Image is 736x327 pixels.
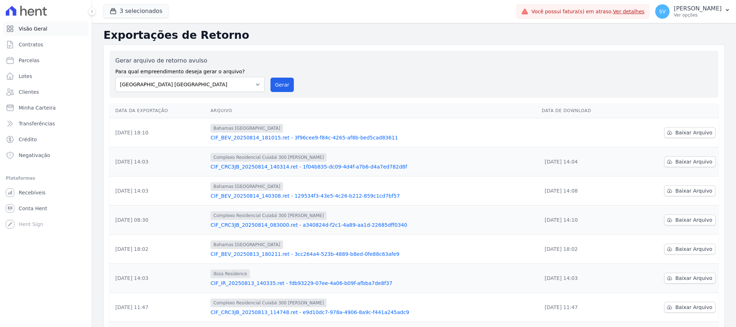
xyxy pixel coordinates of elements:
td: [DATE] 14:08 [539,176,627,206]
td: [DATE] 14:04 [539,147,627,176]
button: 3 selecionados [103,4,168,18]
a: CIF_CRC3JB_20250813_114748.ret - e9d10dc7-978a-4906-8a9c-f441a245adc9 [210,309,536,316]
span: Clientes [19,88,39,96]
span: Complexo Residencial Cuiabá 300 [PERSON_NAME] [210,211,327,220]
span: Conta Hent [19,205,47,212]
td: [DATE] 11:47 [539,293,627,322]
span: Transferências [19,120,55,127]
span: Bahamas [GEOGRAPHIC_DATA] [210,182,283,191]
a: Baixar Arquivo [664,156,716,167]
a: Conta Hent [3,201,89,216]
td: [DATE] 14:03 [539,264,627,293]
td: [DATE] 18:10 [110,118,208,147]
th: Data de Download [539,103,627,118]
td: [DATE] 18:02 [539,235,627,264]
h2: Exportações de Retorno [103,29,725,42]
td: [DATE] 14:03 [110,147,208,176]
span: Baixar Arquivo [675,245,712,253]
a: Baixar Arquivo [664,185,716,196]
span: Parcelas [19,57,40,64]
a: CIF_BEV_20250813_180211.ret - 3cc264a4-523b-4889-b8ed-0fe88c63afe9 [210,250,536,258]
span: SV [659,9,666,14]
a: Baixar Arquivo [664,215,716,225]
td: [DATE] 08:30 [110,206,208,235]
td: [DATE] 14:10 [539,206,627,235]
span: Complexo Residencial Cuiabá 300 [PERSON_NAME] [210,153,327,162]
a: Baixar Arquivo [664,244,716,254]
p: Ver opções [674,12,722,18]
a: CIF_BEV_20250814_181015.ret - 3f96cee9-f84c-4265-af8b-bed5cad83611 [210,134,536,141]
a: CIF_CRC3JB_20250814_083000.ret - a340824d-f2c1-4a89-aa1d-22685dff0340 [210,221,536,229]
button: SV [PERSON_NAME] Ver opções [649,1,736,22]
a: Baixar Arquivo [664,273,716,284]
th: Arquivo [208,103,539,118]
a: Transferências [3,116,89,131]
p: [PERSON_NAME] [674,5,722,12]
span: Baixar Arquivo [675,187,712,194]
span: Baixar Arquivo [675,158,712,165]
span: Bahamas [GEOGRAPHIC_DATA] [210,124,283,133]
span: Bahamas [GEOGRAPHIC_DATA] [210,240,283,249]
span: Complexo Residencial Cuiabá 300 [PERSON_NAME] [210,299,327,307]
span: Minha Carteira [19,104,56,111]
a: Clientes [3,85,89,99]
span: Recebíveis [19,189,46,196]
button: Gerar [270,78,294,92]
a: Contratos [3,37,89,52]
td: [DATE] 11:47 [110,293,208,322]
a: Visão Geral [3,22,89,36]
span: Baixar Arquivo [675,129,712,136]
span: Contratos [19,41,43,48]
a: CIF_CRC3JB_20250814_140314.ret - 1f04b835-dc09-4d4f-a7b6-d4a7ed782d8f [210,163,536,170]
span: Baixar Arquivo [675,275,712,282]
a: Crédito [3,132,89,147]
a: Negativação [3,148,89,162]
span: Baixar Arquivo [675,216,712,224]
label: Gerar arquivo de retorno avulso [115,56,265,65]
span: Lotes [19,73,32,80]
td: [DATE] 14:03 [110,264,208,293]
span: Você possui fatura(s) em atraso. [531,8,644,15]
span: Visão Geral [19,25,47,32]
span: Crédito [19,136,37,143]
td: [DATE] 14:03 [110,176,208,206]
a: Parcelas [3,53,89,68]
a: Baixar Arquivo [664,127,716,138]
a: CIF_IR_20250813_140335.ret - fdb93229-07ee-4a06-b09f-afbba7de8f37 [210,280,536,287]
th: Data da Exportação [110,103,208,118]
div: Plataformas [6,174,86,183]
label: Para qual empreendimento deseja gerar o arquivo? [115,65,265,75]
a: Baixar Arquivo [664,302,716,313]
a: Lotes [3,69,89,83]
a: Ver detalhes [613,9,645,14]
span: Baixar Arquivo [675,304,712,311]
a: CIF_BEV_20250814_140308.ret - 129534f3-43e5-4c26-b212-859c1cd7bf57 [210,192,536,199]
a: Minha Carteira [3,101,89,115]
span: Ibiza Residence [210,270,250,278]
span: Negativação [19,152,50,159]
td: [DATE] 18:02 [110,235,208,264]
a: Recebíveis [3,185,89,200]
